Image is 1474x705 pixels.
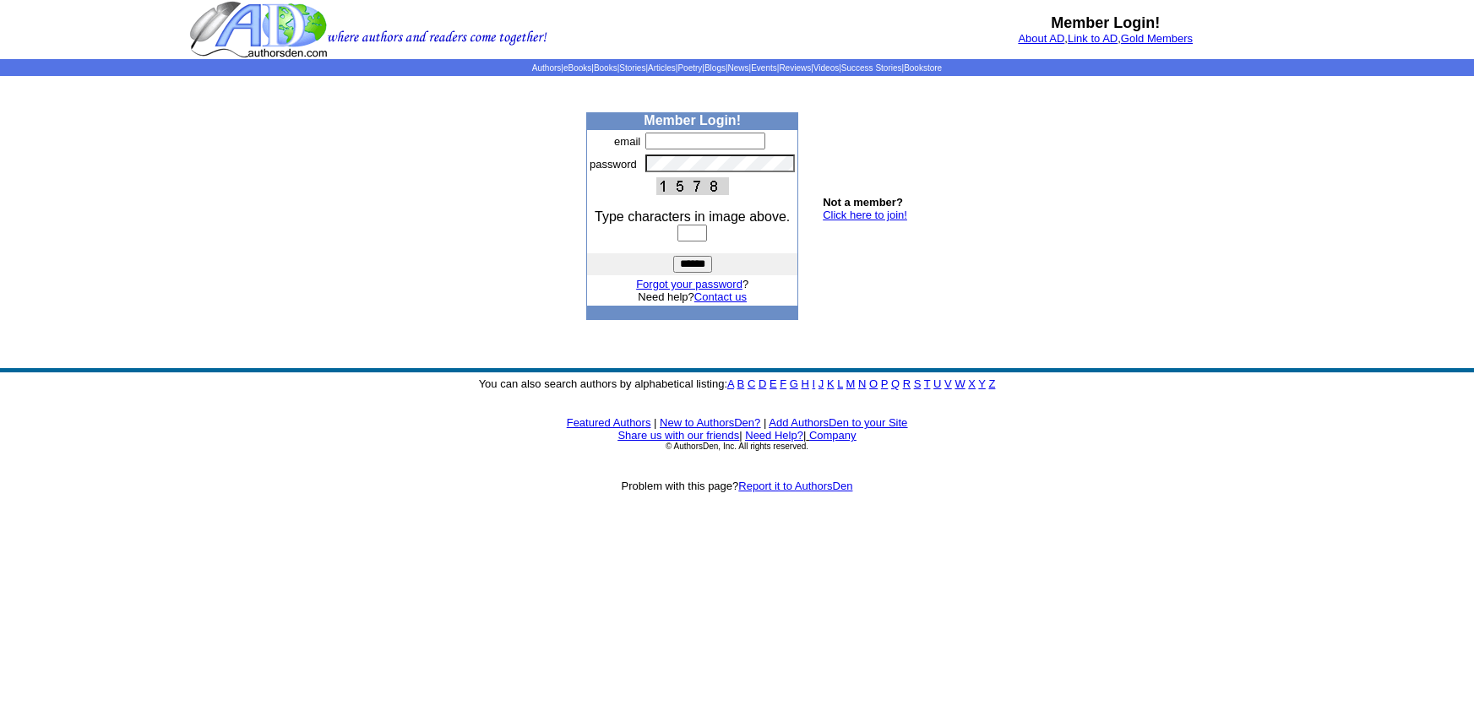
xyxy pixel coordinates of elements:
a: S [914,377,922,390]
a: R [903,377,911,390]
a: Q [891,377,900,390]
a: New to AuthorsDen? [660,416,760,429]
font: email [614,135,640,148]
a: D [759,377,766,390]
a: M [846,377,856,390]
a: B [737,377,745,390]
a: About AD [1018,32,1064,45]
font: © AuthorsDen, Inc. All rights reserved. [666,442,808,451]
b: Member Login! [1051,14,1160,31]
a: Events [751,63,777,73]
a: Forgot your password [636,278,742,290]
img: This Is CAPTCHA Image [656,177,729,195]
font: | [654,416,656,429]
a: Share us with our friends [617,429,739,442]
a: V [944,377,952,390]
a: P [881,377,888,390]
font: Problem with this page? [622,480,853,492]
font: ? [636,278,748,290]
a: Stories [619,63,645,73]
font: | [739,429,742,442]
a: eBooks [563,63,591,73]
a: Authors [532,63,561,73]
a: O [869,377,878,390]
a: Z [988,377,995,390]
a: Link to AD [1068,32,1118,45]
a: K [827,377,835,390]
a: Articles [648,63,676,73]
a: Bookstore [904,63,942,73]
a: U [933,377,941,390]
a: I [813,377,816,390]
a: L [837,377,843,390]
a: G [790,377,798,390]
a: F [780,377,786,390]
font: Need help? [638,290,747,303]
a: Company [809,429,857,442]
a: T [924,377,931,390]
a: Report it to AuthorsDen [738,480,852,492]
a: X [968,377,976,390]
a: Success Stories [841,63,902,73]
font: | [764,416,766,429]
a: Books [594,63,617,73]
font: Type characters in image above. [595,209,790,224]
a: E [770,377,777,390]
a: Featured Authors [567,416,651,429]
b: Not a member? [823,196,903,209]
b: Member Login! [644,113,741,127]
font: | [803,429,857,442]
a: Add AuthorsDen to your Site [769,416,907,429]
a: Videos [813,63,839,73]
font: You can also search authors by alphabetical listing: [479,377,996,390]
a: W [955,377,965,390]
a: Blogs [704,63,726,73]
a: Click here to join! [823,209,907,221]
a: J [819,377,824,390]
a: C [748,377,755,390]
a: N [858,377,866,390]
a: News [728,63,749,73]
font: , , [1018,32,1193,45]
a: Poetry [677,63,702,73]
font: password [590,158,637,171]
a: Reviews [779,63,811,73]
a: Y [978,377,985,390]
a: Need Help? [745,429,803,442]
a: H [802,377,809,390]
a: Gold Members [1121,32,1193,45]
a: A [727,377,734,390]
span: | | | | | | | | | | | | [532,63,942,73]
a: Contact us [694,290,747,303]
